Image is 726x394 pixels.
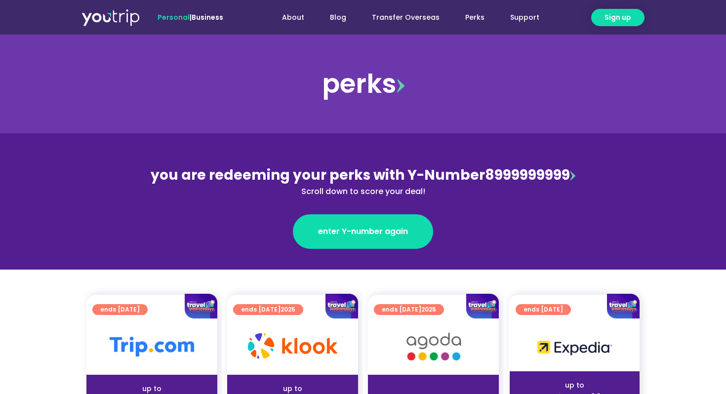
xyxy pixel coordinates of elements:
[293,214,433,249] a: enter Y-number again
[591,9,645,26] a: Sign up
[192,12,223,22] a: Business
[269,8,317,27] a: About
[317,8,359,27] a: Blog
[94,384,209,394] div: up to
[149,165,577,197] div: 8999999999
[235,384,350,394] div: up to
[151,165,485,185] span: you are redeeming your perks with Y-Number
[452,8,497,27] a: Perks
[318,226,408,237] span: enter Y-number again
[158,12,223,22] span: |
[359,8,452,27] a: Transfer Overseas
[149,186,577,197] div: Scroll down to score your deal!
[424,384,443,394] span: up to
[497,8,552,27] a: Support
[518,380,632,391] div: up to
[605,12,631,23] span: Sign up
[250,8,552,27] nav: Menu
[158,12,190,22] span: Personal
